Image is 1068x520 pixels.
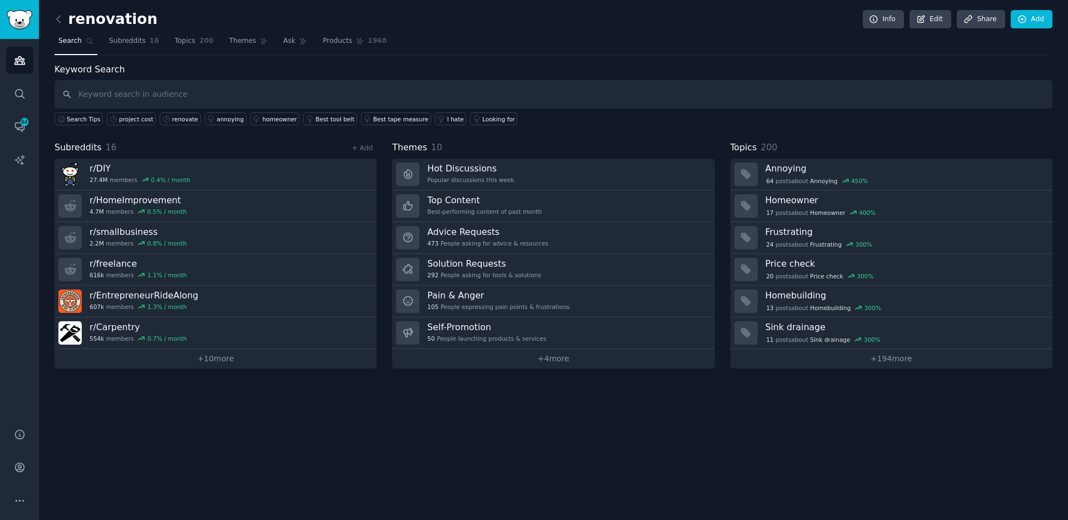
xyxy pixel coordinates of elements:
[90,176,107,184] span: 27.4M
[150,36,159,46] span: 16
[107,112,156,125] a: project cost
[435,112,467,125] a: I hate
[730,141,757,155] span: Topics
[55,349,377,369] a: +10more
[90,271,104,279] span: 616k
[55,32,97,55] a: Search
[90,226,187,238] h3: r/ smallbusiness
[55,190,377,222] a: r/HomeImprovement4.7Mmembers0.5% / month
[319,32,390,55] a: Products1968
[427,271,541,279] div: People asking for tools & solutions
[427,303,570,311] div: People expressing pain points & frustrations
[766,304,773,312] span: 13
[250,112,300,125] a: homeowner
[766,336,773,344] span: 11
[229,36,256,46] span: Themes
[6,113,33,140] a: 84
[55,286,377,317] a: r/EntrepreneurRideAlong607kmembers1.3% / month
[760,142,777,153] span: 200
[263,115,297,123] div: homeowner
[90,335,104,342] span: 554k
[58,163,82,186] img: DIY
[765,335,882,345] div: post s about
[90,258,187,269] h3: r/ freelance
[730,159,1052,190] a: Annoying64postsaboutAnnoying450%
[766,272,773,280] span: 20
[90,335,187,342] div: members
[147,208,187,215] div: 0.5 % / month
[199,36,214,46] span: 200
[765,176,869,186] div: post s about
[765,271,875,281] div: post s about
[283,36,295,46] span: Ask
[427,271,438,279] span: 292
[90,303,104,311] span: 607k
[392,222,714,254] a: Advice Requests473People asking for advice & resources
[90,239,104,247] span: 2.2M
[765,303,882,313] div: post s about
[427,321,546,333] h3: Self-Promotion
[55,11,157,28] h2: renovation
[470,112,517,125] a: Looking for
[119,115,154,123] div: project cost
[58,290,82,313] img: EntrepreneurRideAlong
[392,317,714,349] a: Self-Promotion50People launching products & services
[55,80,1052,109] input: Keyword search in audience
[957,10,1005,29] a: Share
[431,142,442,153] span: 10
[352,144,373,152] a: + Add
[1011,10,1052,29] a: Add
[171,32,217,55] a: Topics200
[859,209,876,217] div: 400 %
[392,254,714,286] a: Solution Requests292People asking for tools & solutions
[147,335,187,342] div: 0.7 % / month
[810,336,850,344] span: Sink drainage
[147,239,187,247] div: 0.8 % / month
[109,36,146,46] span: Subreddits
[303,112,357,125] a: Best tool belt
[909,10,951,29] a: Edit
[766,209,773,217] span: 17
[205,112,246,125] a: annoying
[55,141,102,155] span: Subreddits
[58,321,82,345] img: Carpentry
[55,222,377,254] a: r/smallbusiness2.2Mmembers0.8% / month
[857,272,873,280] div: 300 %
[105,32,163,55] a: Subreddits16
[90,290,198,301] h3: r/ EntrepreneurRideAlong
[55,254,377,286] a: r/freelance616kmembers1.1% / month
[810,272,843,280] span: Price check
[90,176,190,184] div: members
[315,115,354,123] div: Best tool belt
[427,163,514,174] h3: Hot Discussions
[766,241,773,248] span: 24
[361,112,431,125] a: Best tape measure
[851,177,868,185] div: 450 %
[427,335,546,342] div: People launching products & services
[90,163,190,174] h3: r/ DIY
[765,163,1045,174] h3: Annoying
[368,36,387,46] span: 1968
[427,290,570,301] h3: Pain & Anger
[147,303,187,311] div: 1.3 % / month
[810,241,842,248] span: Frustrating
[392,190,714,222] a: Top ContentBest-performing content of past month
[373,115,428,123] div: Best tape measure
[323,36,352,46] span: Products
[90,208,187,215] div: members
[392,349,714,369] a: +4more
[427,194,542,206] h3: Top Content
[151,176,190,184] div: 0.4 % / month
[90,271,187,279] div: members
[147,271,187,279] div: 1.1 % / month
[765,226,1045,238] h3: Frustrating
[55,64,125,75] label: Keyword Search
[765,194,1045,206] h3: Homeowner
[160,112,200,125] a: renovate
[217,115,244,123] div: annoying
[856,241,872,248] div: 300 %
[392,159,714,190] a: Hot DiscussionsPopular discussions this week
[730,317,1052,349] a: Sink drainage11postsaboutSink drainage300%
[90,208,104,215] span: 4.7M
[172,115,198,123] div: renovate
